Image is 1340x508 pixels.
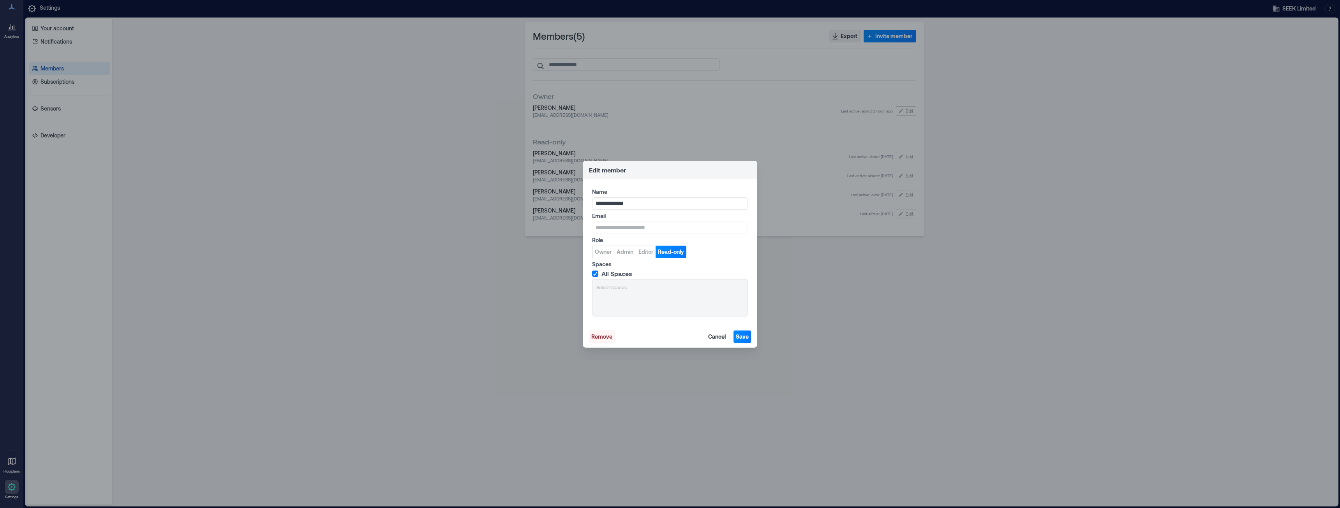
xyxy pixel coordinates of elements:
span: All Spaces [601,270,632,278]
span: Owner [595,248,612,256]
label: Spaces [592,260,746,268]
button: Save [733,330,751,343]
span: Remove [591,333,612,341]
span: Editor [638,248,653,256]
button: Owner [592,246,614,258]
button: Admin [614,246,636,258]
label: Name [592,188,746,196]
span: Admin [617,248,633,256]
header: Edit member [583,161,757,179]
button: Remove [589,330,615,343]
label: Email [592,212,746,220]
span: Save [736,333,749,341]
button: Cancel [706,330,728,343]
button: Read-only [656,246,686,258]
span: Cancel [708,333,726,341]
span: Read-only [658,248,684,256]
button: Editor [636,246,656,258]
label: Role [592,236,746,244]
